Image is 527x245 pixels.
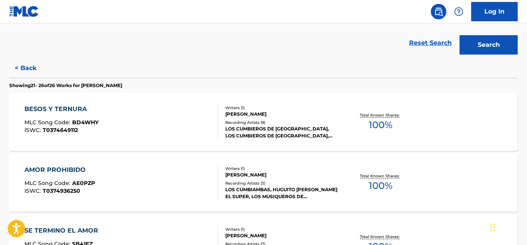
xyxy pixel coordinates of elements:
span: T0374936250 [43,187,80,194]
div: [PERSON_NAME] [225,111,339,118]
div: AMOR PROHIBIDO [24,165,95,175]
span: ISWC : [24,187,43,194]
div: [PERSON_NAME] [225,171,339,178]
span: 100 % [369,179,392,193]
a: BESOS Y TERNURAMLC Song Code:BD4WHYISWC:T0374649112Writers (1)[PERSON_NAME]Recording Artists (9)L... [9,93,518,151]
div: BESOS Y TERNURA [24,105,98,114]
form: Search Form [9,3,518,58]
p: Showing 21 - 26 of 26 Works for [PERSON_NAME] [9,82,122,89]
div: LOS CUMBIEROS DE [GEOGRAPHIC_DATA], LOS CUMBIEROS DE [GEOGRAPHIC_DATA], [GEOGRAPHIC_DATA], LOS MU... [225,125,339,139]
div: Recording Artists ( 3 ) [225,180,339,186]
img: MLC Logo [9,6,39,17]
div: SE TERMINO EL AMOR [24,226,102,235]
p: Total Known Shares: [360,173,401,179]
a: Log In [471,2,518,21]
p: Total Known Shares: [360,234,401,240]
a: Reset Search [405,34,456,51]
p: Total Known Shares: [360,112,401,118]
a: AMOR PROHIBIDOMLC Song Code:AE0PZPISWC:T0374936250Writers (1)[PERSON_NAME]Recording Artists (3)LO... [9,154,518,212]
a: Public Search [431,4,446,19]
img: search [434,7,443,16]
iframe: Chat Widget [488,208,527,245]
div: Help [451,4,467,19]
button: Search [460,35,518,55]
button: < Back [9,58,56,78]
div: LOS CUMBIAMBAS, HUGUITO [PERSON_NAME] EL SUPER, LOS MUSIQUEROS DE [GEOGRAPHIC_DATA] [225,186,339,200]
span: T0374649112 [43,127,78,134]
div: Recording Artists ( 9 ) [225,120,339,125]
span: ISWC : [24,127,43,134]
div: [PERSON_NAME] [225,232,339,239]
div: Writers ( 1 ) [225,166,339,171]
img: help [454,7,463,16]
span: MLC Song Code : [24,180,72,187]
div: Widget de chat [488,208,527,245]
span: AE0PZP [72,180,95,187]
span: MLC Song Code : [24,119,72,126]
div: Arrastrar [491,216,495,239]
span: BD4WHY [72,119,98,126]
div: Writers ( 1 ) [225,226,339,232]
div: Writers ( 1 ) [225,105,339,111]
span: 100 % [369,118,392,132]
